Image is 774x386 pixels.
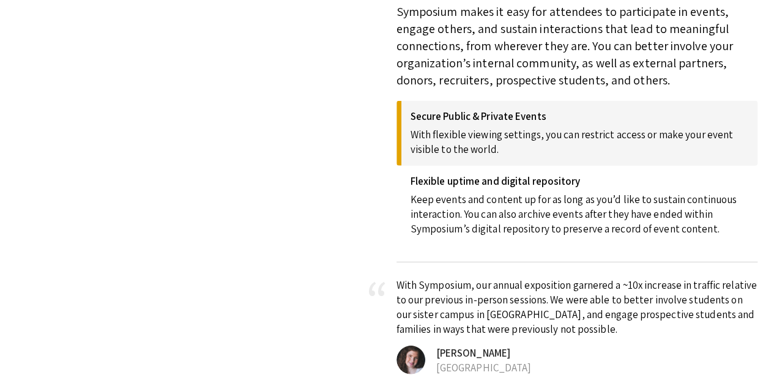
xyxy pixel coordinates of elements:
[9,331,52,377] iframe: Chat
[411,110,748,122] h4: Secure Public & Private Events
[411,187,748,236] p: Keep events and content up for as long as you’d like to sustain continuous interaction. You can a...
[396,346,425,374] img: img
[411,175,748,187] h4: Flexible uptime and digital repository
[427,346,757,360] h4: [PERSON_NAME]
[396,278,757,336] p: With Symposium, our annual exposition garnered a ~10x increase in traffic relative to our previou...
[411,122,748,157] p: With flexible viewing settings, you can restrict access or make your event visible to the world.
[427,360,757,375] p: [GEOGRAPHIC_DATA]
